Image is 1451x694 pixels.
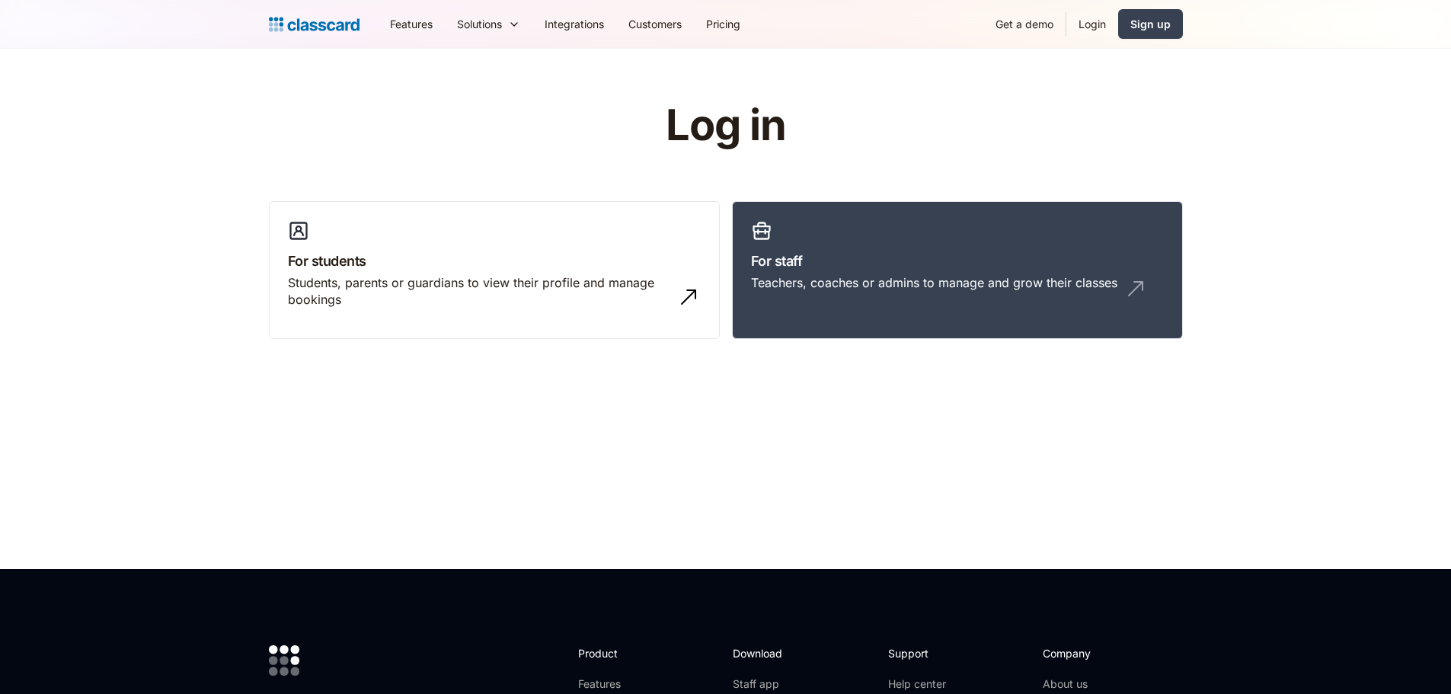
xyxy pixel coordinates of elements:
[1130,16,1171,32] div: Sign up
[484,102,967,149] h1: Log in
[578,676,660,692] a: Features
[578,645,660,661] h2: Product
[1043,676,1144,692] a: About us
[733,676,795,692] a: Staff app
[732,201,1183,340] a: For staffTeachers, coaches or admins to manage and grow their classes
[1043,645,1144,661] h2: Company
[288,274,670,309] div: Students, parents or guardians to view their profile and manage bookings
[694,7,753,41] a: Pricing
[616,7,694,41] a: Customers
[378,7,445,41] a: Features
[269,14,360,35] a: home
[532,7,616,41] a: Integrations
[888,645,950,661] h2: Support
[888,676,950,692] a: Help center
[457,16,502,32] div: Solutions
[1066,7,1118,41] a: Login
[983,7,1066,41] a: Get a demo
[751,274,1117,291] div: Teachers, coaches or admins to manage and grow their classes
[288,251,701,271] h3: For students
[733,645,795,661] h2: Download
[751,251,1164,271] h3: For staff
[445,7,532,41] div: Solutions
[1118,9,1183,39] a: Sign up
[269,201,720,340] a: For studentsStudents, parents or guardians to view their profile and manage bookings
